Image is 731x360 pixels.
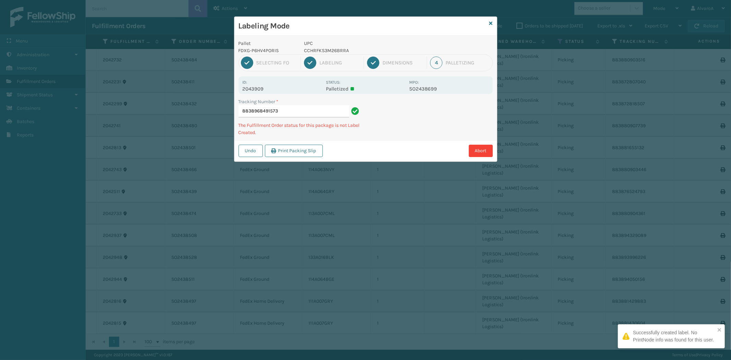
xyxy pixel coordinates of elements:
[446,60,490,66] div: Palletizing
[239,145,263,157] button: Undo
[239,47,296,54] p: FDXG-P6HV4PORIS
[304,47,405,54] p: CCHRFKS3M26BRRA
[717,327,722,334] button: close
[326,86,405,92] p: Palletized
[319,60,361,66] div: Labeling
[409,80,419,85] label: MPO:
[256,60,297,66] div: Selecting FO
[239,98,279,105] label: Tracking Number
[265,145,323,157] button: Print Packing Slip
[239,40,296,47] p: Pallet
[239,122,362,136] p: The Fulfillment Order status for this package is not Label Created.
[326,80,340,85] label: Status:
[409,86,488,92] p: SO2438699
[469,145,493,157] button: Abort
[239,21,487,31] h3: Labeling Mode
[243,80,247,85] label: Id:
[243,86,322,92] p: 2043909
[430,57,442,69] div: 4
[304,40,405,47] p: UPC
[382,60,424,66] div: Dimensions
[304,57,316,69] div: 2
[633,329,715,344] div: Successfully created label. No PrintNode info was found for this user.
[241,57,253,69] div: 1
[367,57,379,69] div: 3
